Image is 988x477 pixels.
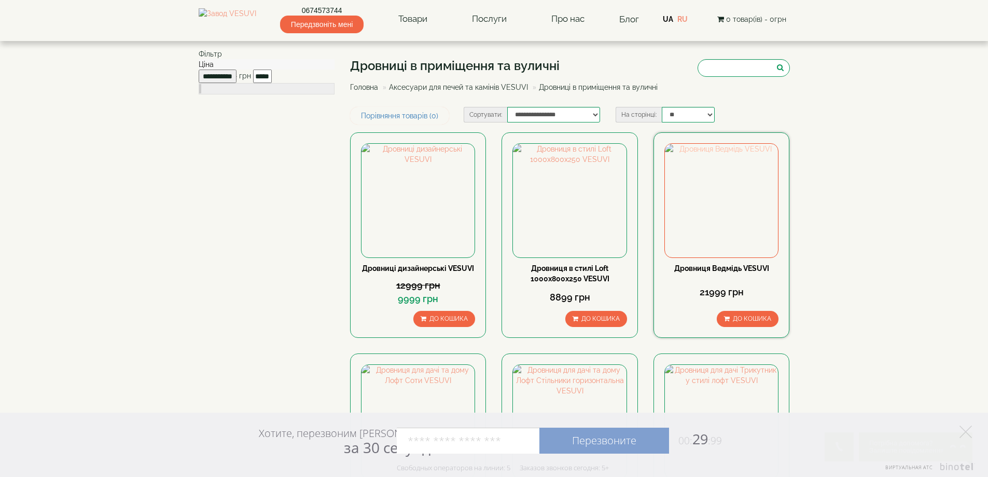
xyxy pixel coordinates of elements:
label: На сторінці: [616,107,662,122]
button: До кошика [717,311,778,327]
span: До кошика [733,315,771,322]
button: До кошика [565,311,627,327]
div: Ціна [199,59,335,70]
span: 29 [669,429,722,448]
span: Виртуальная АТС [885,464,933,471]
button: 0 товар(ів) - 0грн [714,13,789,25]
div: 12999 грн [361,279,475,292]
a: Перезвоните [539,428,669,454]
a: Послуги [462,7,517,31]
a: Аксесуари для печей та камінів VESUVI [389,83,528,91]
button: До кошика [413,311,475,327]
a: UA [663,15,673,23]
div: 9999 грн [361,292,475,306]
a: Порівняння товарів (0) [350,107,449,125]
img: Дровниці дизайнерські VESUVI [361,144,475,257]
a: Дровниці дизайнерські VESUVI [362,264,474,272]
a: 0674573744 [280,5,364,16]
a: Блог [619,14,639,24]
img: Дровниця в стилі Loft 1000х800х250 VESUVI [513,144,626,257]
span: 0 товар(ів) - 0грн [726,15,786,23]
a: Про нас [541,7,595,31]
span: До кошика [429,315,468,322]
div: Свободных операторов на линии: 5 Заказов звонков сегодня: 5+ [397,464,609,472]
li: Дровниці в приміщення та вуличні [530,82,658,92]
a: Головна [350,83,378,91]
a: Товари [388,7,438,31]
div: Фільтр [199,49,335,59]
span: :99 [708,434,722,447]
a: Дровниця Ведмідь VESUVI [674,264,769,272]
h1: Дровниці в приміщення та вуличні [350,59,665,73]
span: за 30 секунд? [344,438,437,457]
a: RU [677,15,688,23]
span: 00: [678,434,692,447]
img: Завод VESUVI [199,8,256,30]
label: Сортувати: [464,107,507,122]
a: Виртуальная АТС [879,463,975,477]
a: Дровниця в стилі Loft 1000х800х250 VESUVI [531,264,609,283]
div: Хотите, перезвоним [PERSON_NAME] [259,427,437,456]
div: 21999 грн [664,285,778,299]
img: Дровниця Ведмідь VESUVI [665,144,778,257]
span: До кошика [581,315,620,322]
span: грн [239,72,251,80]
span: Передзвоніть мені [280,16,364,33]
div: 8899 грн [512,291,627,304]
